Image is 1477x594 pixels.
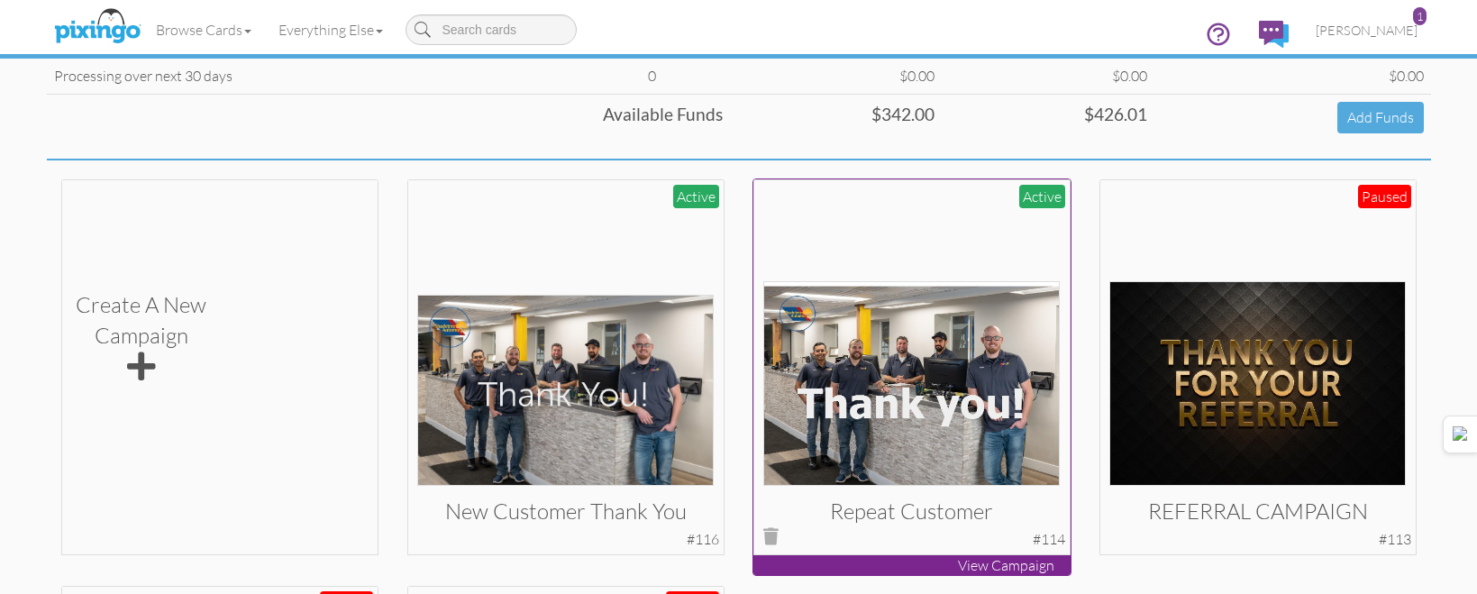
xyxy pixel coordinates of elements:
div: #116 [687,529,719,550]
div: Paused [1358,185,1411,209]
td: 0 [574,58,729,94]
div: Create a new Campaign [76,289,206,387]
img: pixingo logo [50,5,145,50]
div: #114 [1033,529,1065,550]
img: 113423-1-1711699226175-522fe32e714844b3-qa.jpg [417,295,714,486]
a: Add Funds [1337,102,1424,133]
img: 113352-1-1711554205526-771a72a44d76862e-qa.jpg [763,281,1060,486]
td: $0.00 [730,58,942,94]
img: comments.svg [1259,21,1289,48]
div: #113 [1379,529,1411,550]
h3: New Customer Thank You [431,499,700,523]
td: Available Funds [47,94,730,140]
h3: Repeat customer [777,499,1046,523]
div: Active [1019,185,1065,209]
td: $0.00 [1154,58,1431,94]
iframe: Chat [1476,593,1477,594]
td: $0.00 [942,58,1153,94]
td: Processing over next 30 days [47,58,575,94]
input: Search cards [406,14,577,45]
td: $426.01 [942,94,1153,140]
span: [PERSON_NAME] [1316,23,1418,38]
img: Detect Auto [1453,426,1469,443]
a: Browse Cards [142,7,265,52]
h3: REFERRAL CAMPAIGN [1123,499,1392,523]
a: [PERSON_NAME] 1 [1302,7,1431,53]
img: 110686-1-1706223091797-ef122b298b5fbd2b-qa.jpg [1109,281,1406,486]
a: Everything Else [265,7,397,52]
div: 1 [1413,7,1427,25]
td: $342.00 [730,94,942,140]
div: Active [673,185,719,209]
p: View Campaign [753,555,1071,576]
